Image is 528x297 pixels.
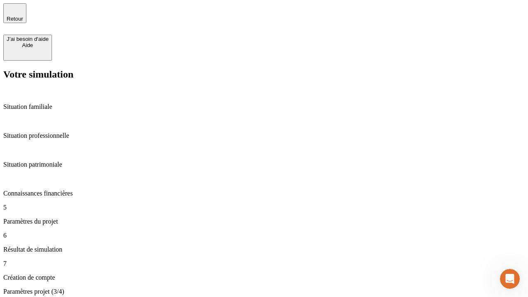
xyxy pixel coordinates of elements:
div: J’ai besoin d'aide [7,36,49,42]
p: Paramètres projet (3/4) [3,288,525,295]
p: Résultat de simulation [3,246,525,253]
p: 7 [3,260,525,267]
p: 5 [3,204,525,211]
button: J’ai besoin d'aideAide [3,35,52,61]
p: 6 [3,232,525,239]
p: Connaissances financières [3,190,525,197]
h2: Votre simulation [3,69,525,80]
p: Situation professionnelle [3,132,525,139]
p: Création de compte [3,274,525,281]
div: Aide [7,42,49,48]
p: Situation patrimoniale [3,161,525,168]
p: Situation familiale [3,103,525,111]
p: Paramètres du projet [3,218,525,225]
span: Retour [7,16,23,22]
button: Retour [3,3,26,23]
iframe: Intercom live chat [500,269,520,289]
